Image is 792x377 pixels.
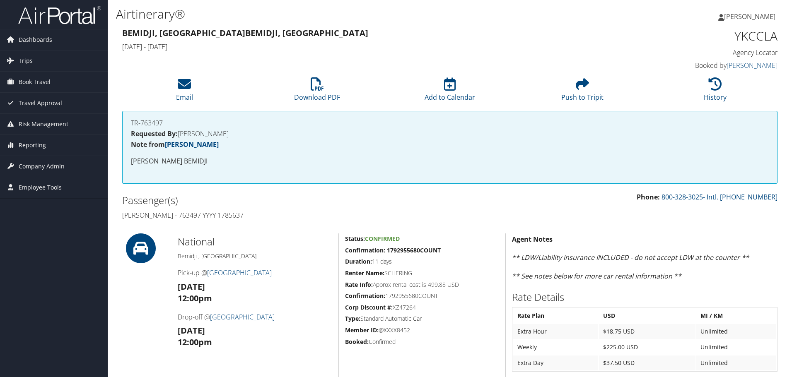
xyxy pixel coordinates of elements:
h5: @XXXX8452 [345,326,499,334]
h5: Confirmed [345,338,499,346]
span: Dashboards [19,29,52,50]
h5: Standard Automatic Car [345,315,499,323]
h1: Airtinerary® [116,5,561,23]
h5: 1792955680COUNT [345,292,499,300]
a: [GEOGRAPHIC_DATA] [210,312,275,322]
strong: Renter Name: [345,269,384,277]
a: [PERSON_NAME] [727,61,778,70]
a: Download PDF [294,82,340,102]
img: airportal-logo.png [18,5,101,25]
span: Confirmed [365,235,400,243]
strong: Corp Discount #: [345,303,393,311]
th: Rate Plan [513,308,598,323]
th: MI / KM [696,308,776,323]
strong: Booked: [345,338,369,346]
a: [GEOGRAPHIC_DATA] [207,268,272,277]
td: Unlimited [696,355,776,370]
h2: National [178,235,332,249]
strong: Duration: [345,257,372,265]
strong: Status: [345,235,365,243]
a: Email [176,82,193,102]
strong: [DATE] [178,325,205,336]
strong: 12:00pm [178,293,212,304]
strong: Requested By: [131,129,178,138]
strong: Bemidji, [GEOGRAPHIC_DATA] Bemidji, [GEOGRAPHIC_DATA] [122,27,368,38]
a: [PERSON_NAME] [718,4,784,29]
span: Risk Management [19,114,68,134]
span: Trips [19,50,33,71]
span: Employee Tools [19,177,62,198]
strong: Confirmation: 1792955680COUNT [345,246,441,254]
h2: Rate Details [512,290,778,304]
h5: SCHERING [345,269,499,277]
strong: 12:00pm [178,336,212,348]
h4: Drop-off @ [178,312,332,322]
strong: Rate Info: [345,281,373,288]
h4: Pick-up @ [178,268,332,277]
td: Weekly [513,340,598,355]
h4: Agency Locator [623,48,778,57]
td: $37.50 USD [599,355,695,370]
strong: Phone: [637,192,660,202]
h1: YKCCLA [623,27,778,45]
span: Reporting [19,135,46,156]
h5: Approx rental cost is 499.88 USD [345,281,499,289]
h5: XZ47264 [345,303,499,312]
td: $18.75 USD [599,324,695,339]
strong: Type: [345,315,360,322]
a: History [704,82,727,102]
strong: Note from [131,140,219,149]
td: Unlimited [696,340,776,355]
td: Unlimited [696,324,776,339]
h5: 11 days [345,257,499,266]
h4: TR-763497 [131,120,769,126]
a: Push to Tripit [561,82,604,102]
h4: Booked by [623,61,778,70]
strong: Confirmation: [345,292,385,300]
em: ** See notes below for more car rental information ** [512,271,681,281]
a: [PERSON_NAME] [165,140,219,149]
a: Add to Calendar [425,82,475,102]
h4: [PERSON_NAME] - 763497 YYYY 1785637 [122,211,444,220]
em: ** LDW/Liability insurance INCLUDED - do not accept LDW at the counter ** [512,253,749,262]
a: 800-328-3025- Intl. [PHONE_NUMBER] [662,192,778,202]
span: Travel Approval [19,93,62,113]
th: USD [599,308,695,323]
td: Extra Hour [513,324,598,339]
td: $225.00 USD [599,340,695,355]
span: Company Admin [19,156,65,177]
h4: [DATE] - [DATE] [122,42,611,51]
strong: Agent Notes [512,235,553,244]
strong: [DATE] [178,281,205,292]
p: [PERSON_NAME] BEMIDJI [131,156,769,167]
td: Extra Day [513,355,598,370]
strong: Member ID: [345,326,379,334]
h2: Passenger(s) [122,193,444,207]
h4: [PERSON_NAME] [131,130,769,137]
span: [PERSON_NAME] [724,12,775,21]
span: Book Travel [19,72,51,92]
h5: Bemidji , [GEOGRAPHIC_DATA] [178,252,332,260]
